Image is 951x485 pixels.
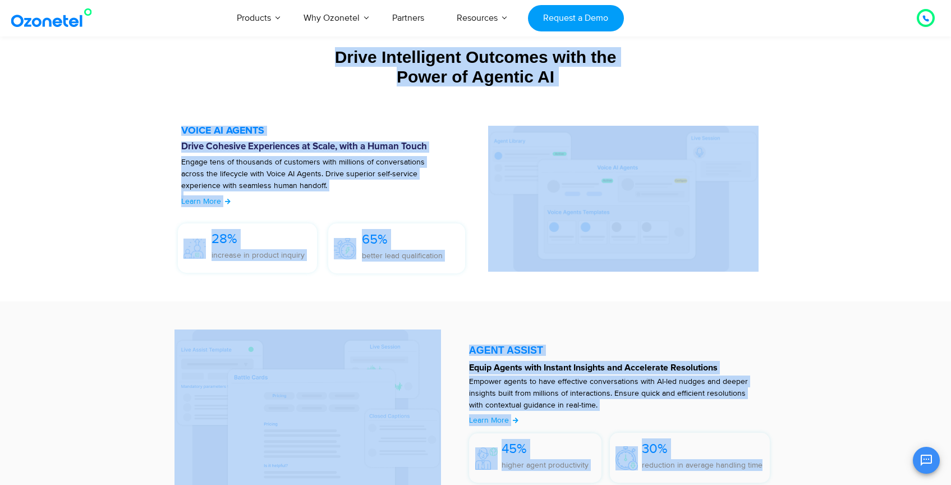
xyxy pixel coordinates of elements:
[615,446,638,470] img: 30%
[642,441,668,457] span: 30%
[181,156,449,203] p: Engage tens of thousands of customers with millions of conversations across the lifecycle with Vo...
[131,47,821,86] div: Drive Intelligent Outcomes with the Power of Agentic AI
[469,363,718,372] strong: Equip Agents with Instant Insights and Accelerate Resolutions
[212,231,237,247] span: 28%
[502,441,527,457] span: 45%
[181,126,477,136] h5: VOICE AI AGENTS
[181,196,221,206] span: Learn More
[212,249,305,261] p: increase in product inquiry
[181,195,231,207] a: Learn More
[913,447,940,474] button: Open chat
[469,414,519,426] a: Learn More
[469,376,759,411] p: Empower agents to have effective conversations with AI-led nudges and deeper insights built from ...
[475,447,498,470] img: 45%
[181,141,477,153] h6: Drive Cohesive Experiences at Scale, with a Human Touch
[362,250,443,262] p: better lead qualification
[642,459,762,471] p: reduction in average handling time
[528,5,624,31] a: Request a Demo
[502,459,589,471] p: higher agent productivity
[469,415,509,425] span: Learn More
[469,345,770,355] div: AGENT ASSIST
[183,239,206,259] img: 28%
[334,238,356,259] img: 65%
[362,231,388,248] span: 65%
